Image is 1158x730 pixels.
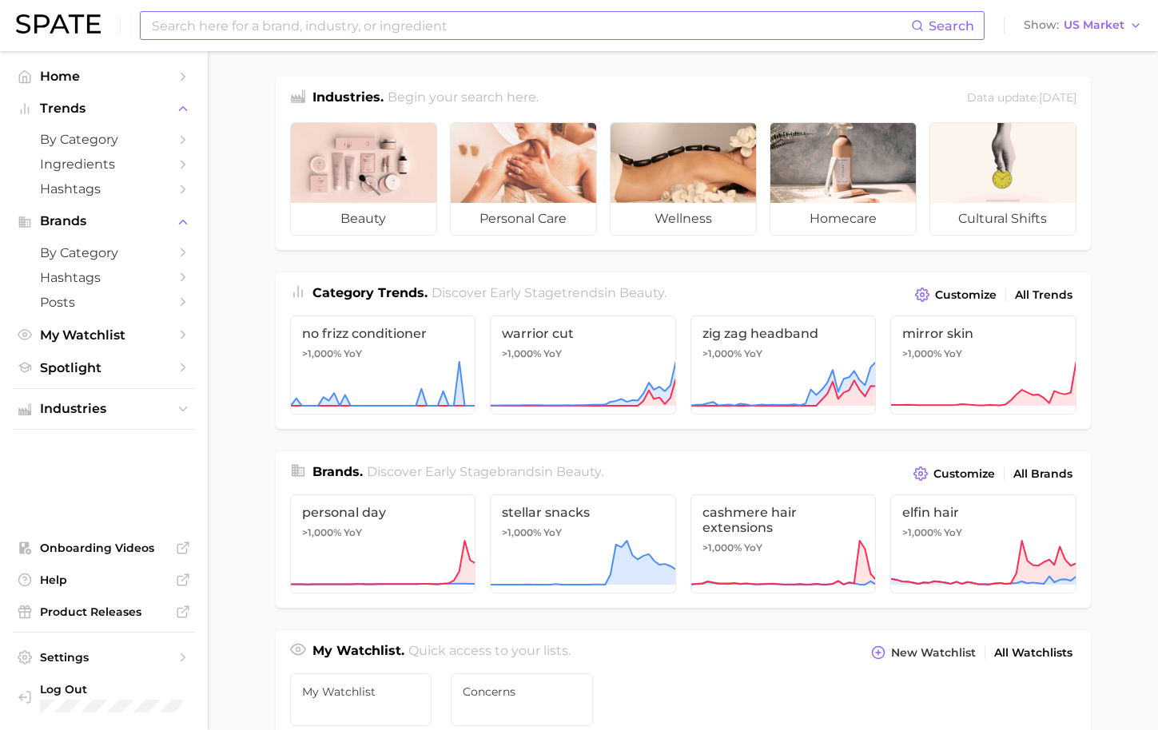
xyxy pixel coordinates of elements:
[543,526,562,539] span: YoY
[502,505,664,520] span: stellar snacks
[13,177,195,201] a: Hashtags
[13,209,195,233] button: Brands
[40,327,168,343] span: My Watchlist
[344,526,362,539] span: YoY
[312,88,384,109] h1: Industries.
[890,494,1076,593] a: elfin hair>1,000% YoY
[451,673,593,726] a: Concerns
[290,494,476,593] a: personal day>1,000% YoY
[929,122,1076,236] a: cultural shifts
[490,315,676,415] a: warrior cut>1,000% YoY
[13,568,195,592] a: Help
[150,12,911,39] input: Search here for a brand, industry, or ingredient
[13,97,195,121] button: Trends
[290,673,432,726] a: My Watchlist
[867,641,979,664] button: New Watchlist
[367,464,603,479] span: Discover Early Stage brands in .
[744,542,762,554] span: YoY
[40,157,168,172] span: Ingredients
[388,88,539,109] h2: Begin your search here.
[1015,288,1072,302] span: All Trends
[40,181,168,196] span: Hashtags
[302,526,341,538] span: >1,000%
[770,203,916,235] span: homecare
[13,397,195,421] button: Industries
[13,64,195,89] a: Home
[302,347,341,359] span: >1,000%
[40,245,168,260] span: by Category
[16,14,101,34] img: SPATE
[502,526,541,538] span: >1,000%
[40,650,168,665] span: Settings
[40,295,168,310] span: Posts
[13,240,195,265] a: by Category
[40,360,168,375] span: Spotlight
[290,315,476,415] a: no frizz conditioner>1,000% YoY
[312,464,363,479] span: Brands .
[610,122,757,236] a: wellness
[944,526,962,539] span: YoY
[619,285,664,300] span: beauty
[450,122,597,236] a: personal care
[1013,467,1072,481] span: All Brands
[312,285,428,300] span: Category Trends .
[994,646,1072,660] span: All Watchlists
[702,326,865,341] span: zig zag headband
[13,290,195,315] a: Posts
[911,284,1000,306] button: Customize
[502,347,541,359] span: >1,000%
[13,265,195,290] a: Hashtags
[1011,284,1076,306] a: All Trends
[40,682,182,696] span: Log Out
[13,677,195,717] a: Log out. Currently logged in with e-mail jkno@cosmax.com.
[1024,21,1059,30] span: Show
[890,315,1076,415] a: mirror skin>1,000% YoY
[702,542,742,553] span: >1,000%
[933,467,995,481] span: Customize
[490,494,676,593] a: stellar snacks>1,000% YoY
[40,605,168,619] span: Product Releases
[902,526,941,538] span: >1,000%
[690,315,877,415] a: zig zag headband>1,000% YoY
[432,285,667,300] span: Discover Early Stage trends in .
[40,573,168,587] span: Help
[408,641,571,664] h2: Quick access to your lists.
[543,347,562,360] span: YoY
[690,494,877,593] a: cashmere hair extensions>1,000% YoY
[40,541,168,555] span: Onboarding Videos
[13,152,195,177] a: Ingredients
[770,122,917,236] a: homecare
[1009,463,1076,485] a: All Brands
[930,203,1076,235] span: cultural shifts
[902,505,1064,520] span: elfin hair
[902,347,941,359] span: >1,000%
[302,505,464,520] span: personal day
[744,347,762,360] span: YoY
[13,645,195,669] a: Settings
[967,88,1076,109] div: Data update: [DATE]
[40,101,168,116] span: Trends
[451,203,596,235] span: personal care
[902,326,1064,341] span: mirror skin
[13,355,195,380] a: Spotlight
[935,288,997,302] span: Customize
[40,132,168,147] span: by Category
[611,203,756,235] span: wellness
[702,347,742,359] span: >1,000%
[290,122,437,236] a: beauty
[944,347,962,360] span: YoY
[40,69,168,84] span: Home
[891,646,976,660] span: New Watchlist
[40,270,168,285] span: Hashtags
[13,127,195,152] a: by Category
[344,347,362,360] span: YoY
[1020,15,1146,36] button: ShowUS Market
[13,323,195,347] a: My Watchlist
[463,685,581,698] span: Concerns
[990,642,1076,664] a: All Watchlists
[312,641,404,664] h1: My Watchlist.
[556,464,601,479] span: beauty
[929,18,974,34] span: Search
[13,536,195,560] a: Onboarding Videos
[1064,21,1124,30] span: US Market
